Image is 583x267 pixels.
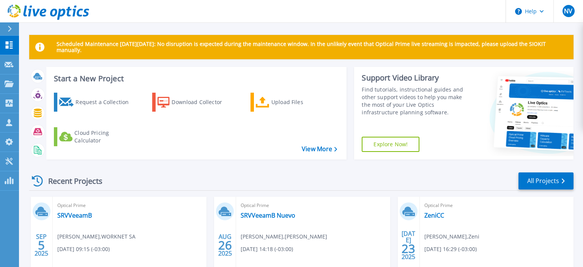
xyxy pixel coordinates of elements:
span: [DATE] 16:29 (-03:00) [424,245,477,253]
div: Cloud Pricing Calculator [74,129,135,144]
div: Request a Collection [76,95,136,110]
a: SRVVeeamB Nuevo [241,212,295,219]
a: View More [302,145,337,153]
div: Download Collector [172,95,232,110]
a: Upload Files [251,93,335,112]
a: Cloud Pricing Calculator [54,127,139,146]
span: 23 [402,245,415,252]
span: 26 [218,242,232,248]
div: Find tutorials, instructional guides and other support videos to help you make the most of your L... [362,86,472,116]
div: Upload Files [271,95,332,110]
a: Download Collector [152,93,237,112]
a: Explore Now! [362,137,419,152]
span: [PERSON_NAME] , [PERSON_NAME] [241,232,327,241]
div: AUG 2025 [218,231,232,259]
div: [DATE] 2025 [401,231,416,259]
a: SRVVeeamB [57,212,92,219]
span: 5 [38,242,45,248]
span: Optical Prime [57,201,202,210]
h3: Start a New Project [54,74,337,83]
span: [PERSON_NAME] , Zeni [424,232,479,241]
div: Support Video Library [362,73,472,83]
span: Optical Prime [241,201,385,210]
span: [DATE] 14:18 (-03:00) [241,245,293,253]
div: SEP 2025 [34,231,49,259]
a: ZeniCC [424,212,444,219]
a: All Projects [518,172,574,190]
a: Request a Collection [54,93,139,112]
div: Recent Projects [29,172,113,190]
span: [DATE] 09:15 (-03:00) [57,245,110,253]
span: Optical Prime [424,201,569,210]
p: Scheduled Maintenance [DATE][DATE]: No disruption is expected during the maintenance window. In t... [57,41,567,53]
span: NV [564,8,572,14]
span: [PERSON_NAME] , WORKNET SA [57,232,136,241]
